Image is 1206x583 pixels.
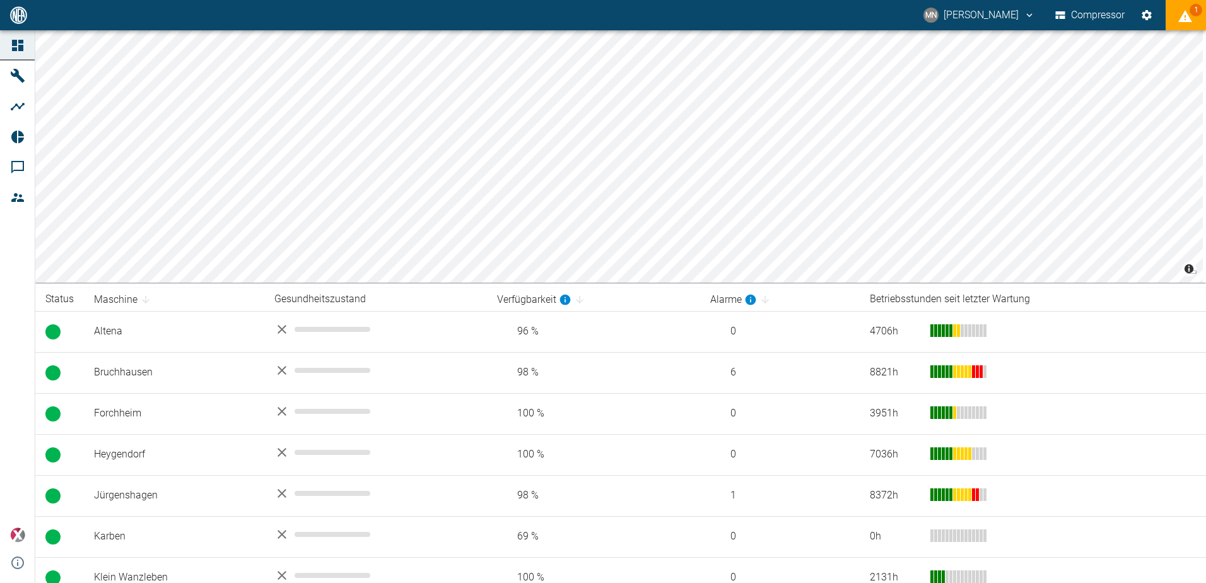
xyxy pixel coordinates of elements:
span: 98 % [497,488,690,503]
td: Jürgenshagen [84,475,264,516]
span: Betrieb [45,324,61,339]
div: MN [923,8,939,23]
th: Gesundheitszustand [264,288,487,311]
span: 0 [710,406,850,421]
span: 0 [710,529,850,544]
td: Karben [84,516,264,557]
div: No data [274,486,477,501]
div: No data [274,568,477,583]
span: 1 [710,488,850,503]
span: 0 [710,447,850,462]
div: No data [274,445,477,460]
span: 1 [1190,4,1202,16]
span: Maschine [94,292,154,307]
div: 4706 h [870,324,920,339]
div: No data [274,363,477,378]
span: Betrieb [45,529,61,545]
div: No data [274,322,477,337]
span: 6 [710,365,850,380]
div: 0 h [870,529,920,544]
button: neumann@arcanum-energy.de [922,4,1037,26]
img: Xplore Logo [10,527,25,543]
div: berechnet für die letzten 7 Tage [497,292,571,307]
th: Betriebsstunden seit letzter Wartung [860,288,1206,311]
th: Status [35,288,84,311]
span: Betrieb [45,406,61,421]
canvas: Map [35,30,1203,283]
button: Compressor [1053,4,1128,26]
td: Bruchhausen [84,352,264,393]
div: 7036 h [870,447,920,462]
div: berechnet für die letzten 7 Tage [710,292,757,307]
span: 0 [710,324,850,339]
img: logo [9,6,28,23]
span: Betrieb [45,447,61,462]
td: Forchheim [84,393,264,434]
button: Einstellungen [1135,4,1158,26]
td: Heygendorf [84,434,264,475]
span: 96 % [497,324,690,339]
div: 8372 h [870,488,920,503]
td: Altena [84,311,264,352]
span: 69 % [497,529,690,544]
div: No data [274,527,477,542]
div: 8821 h [870,365,920,380]
span: Betrieb [45,365,61,380]
span: Betrieb [45,488,61,503]
div: 3951 h [870,406,920,421]
span: 100 % [497,447,690,462]
span: 100 % [497,406,690,421]
div: No data [274,404,477,419]
span: 98 % [497,365,690,380]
